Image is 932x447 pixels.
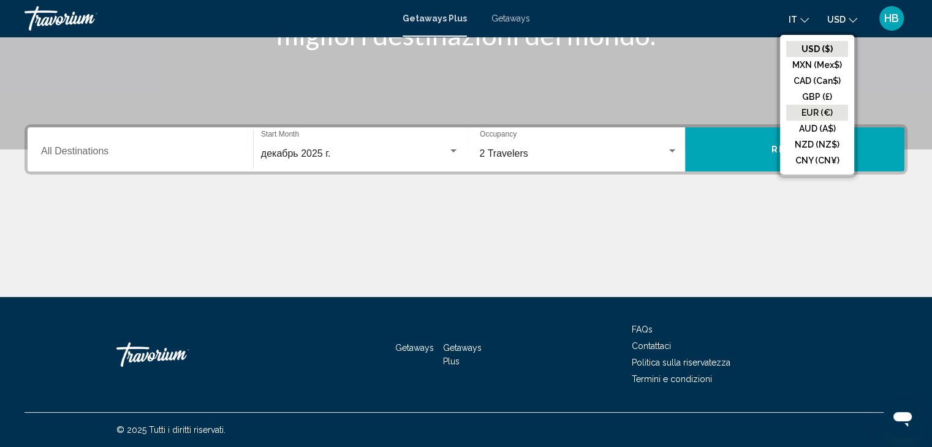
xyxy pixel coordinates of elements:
[827,10,857,28] button: Change currency
[786,57,848,73] button: MXN (Mex$)
[443,343,482,366] a: Getaways Plus
[827,15,846,24] span: USD
[786,137,848,152] button: NZD (NZ$)
[786,152,848,168] button: CNY (CN¥)
[491,13,530,23] a: Getaways
[632,374,712,384] a: Termini e condizioni
[25,6,390,31] a: Travorium
[403,13,467,23] a: Getaways Plus
[685,127,904,171] button: Ricerca
[28,127,904,171] div: Search widget
[395,343,434,353] a: Getaways
[480,148,528,159] span: 2 Travelers
[116,336,239,373] a: Travorium
[632,325,653,334] a: FAQs
[786,73,848,89] button: CAD (Can$)
[883,398,922,437] iframe: Кнопка запуска окна обмена сообщениями
[771,145,819,155] span: Ricerca
[786,89,848,105] button: GBP (£)
[786,105,848,121] button: EUR (€)
[261,148,331,159] span: декабрь 2025 г.
[116,425,225,435] span: © 2025 Tutti i diritti riservati.
[884,12,899,24] span: HB
[786,41,848,57] button: USD ($)
[789,15,797,24] span: it
[632,358,730,367] a: Politica sulla riservatezza
[786,121,848,137] button: AUD (A$)
[876,6,907,31] button: User Menu
[789,10,809,28] button: Change language
[632,341,671,351] a: Contattaci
